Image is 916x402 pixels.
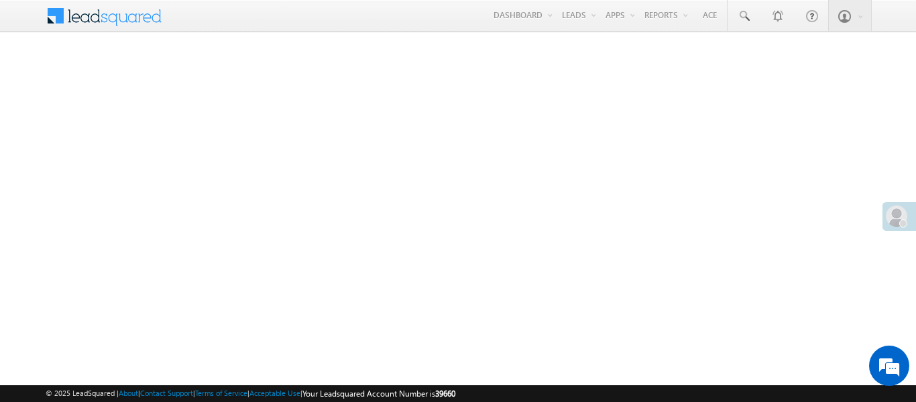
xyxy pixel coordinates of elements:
span: Your Leadsquared Account Number is [302,389,455,399]
span: 39660 [435,389,455,399]
span: © 2025 LeadSquared | | | | | [46,387,455,400]
a: Contact Support [140,389,193,397]
a: Acceptable Use [249,389,300,397]
a: About [119,389,138,397]
a: Terms of Service [195,389,247,397]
